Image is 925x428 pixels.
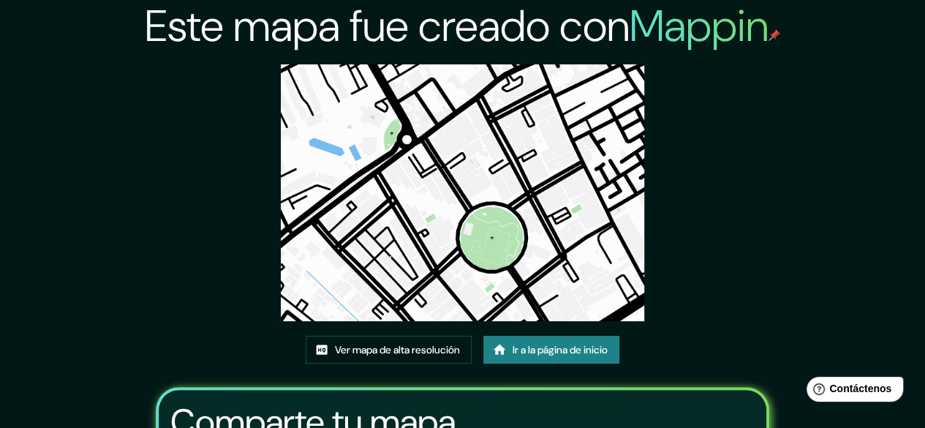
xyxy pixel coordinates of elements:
[335,343,460,356] font: Ver mapa de alta resolución
[769,29,780,41] img: pin de mapeo
[306,336,472,364] a: Ver mapa de alta resolución
[483,336,619,364] a: Ir a la página de inicio
[281,64,643,321] img: created-map
[795,371,909,412] iframe: Lanzador de widgets de ayuda
[513,343,608,356] font: Ir a la página de inicio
